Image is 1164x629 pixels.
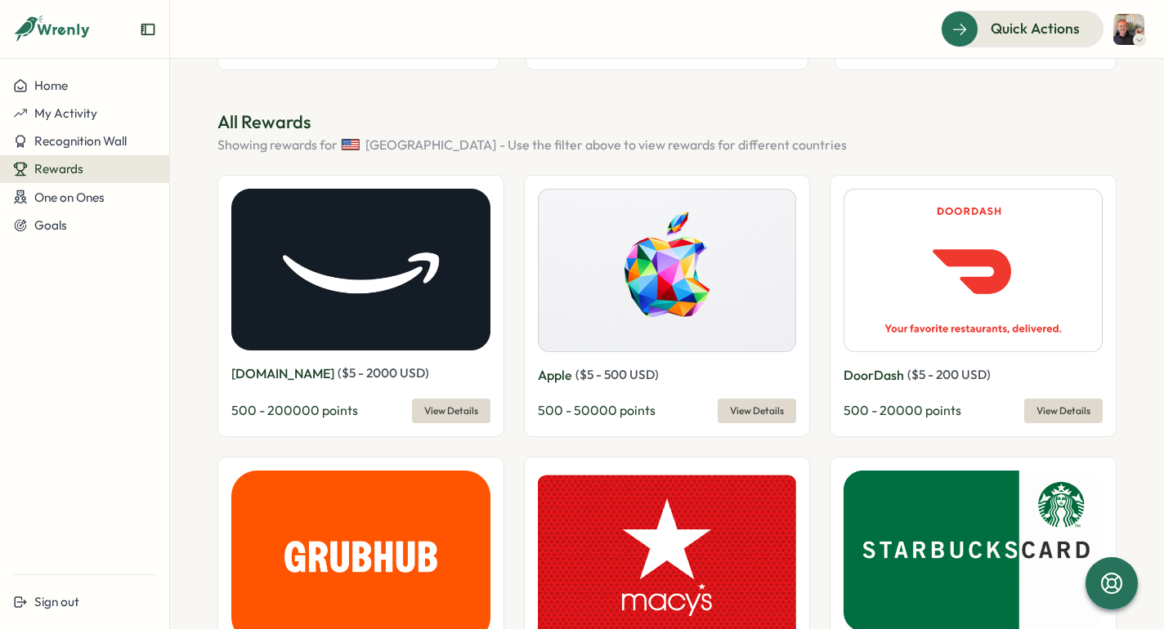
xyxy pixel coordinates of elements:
img: Mark Buckner [1113,14,1144,45]
span: 500 - 200000 points [231,402,358,418]
span: Quick Actions [991,18,1080,39]
span: ( $ 5 - 500 USD ) [575,367,659,382]
button: View Details [1024,399,1103,423]
img: DoorDash [844,189,1103,352]
span: One on Ones [34,190,105,205]
span: ( $ 5 - 200 USD ) [907,367,991,382]
span: Rewards [34,161,83,176]
img: United States [341,135,360,154]
p: Apple [538,365,572,386]
button: Expand sidebar [140,21,156,38]
span: View Details [1036,399,1090,422]
span: 500 - 20000 points [844,402,961,418]
span: 500 - 50000 points [538,402,656,418]
span: My Activity [34,105,97,121]
span: Recognition Wall [34,133,127,149]
button: View Details [412,399,490,423]
span: [GEOGRAPHIC_DATA] [365,135,496,155]
img: Amazon.com [231,189,490,350]
span: View Details [424,399,478,422]
img: Apple [538,189,797,352]
p: All Rewards [217,109,1117,135]
span: ( $ 5 - 2000 USD ) [338,365,429,381]
button: Quick Actions [941,11,1104,47]
p: DoorDash [844,365,904,386]
span: Goals [34,217,67,233]
span: Home [34,78,68,93]
span: Showing rewards for [217,135,338,155]
button: View Details [718,399,796,423]
span: Sign out [34,594,79,609]
p: [DOMAIN_NAME] [231,364,334,384]
span: View Details [730,399,784,422]
span: - Use the filter above to view rewards for different countries [499,135,847,155]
